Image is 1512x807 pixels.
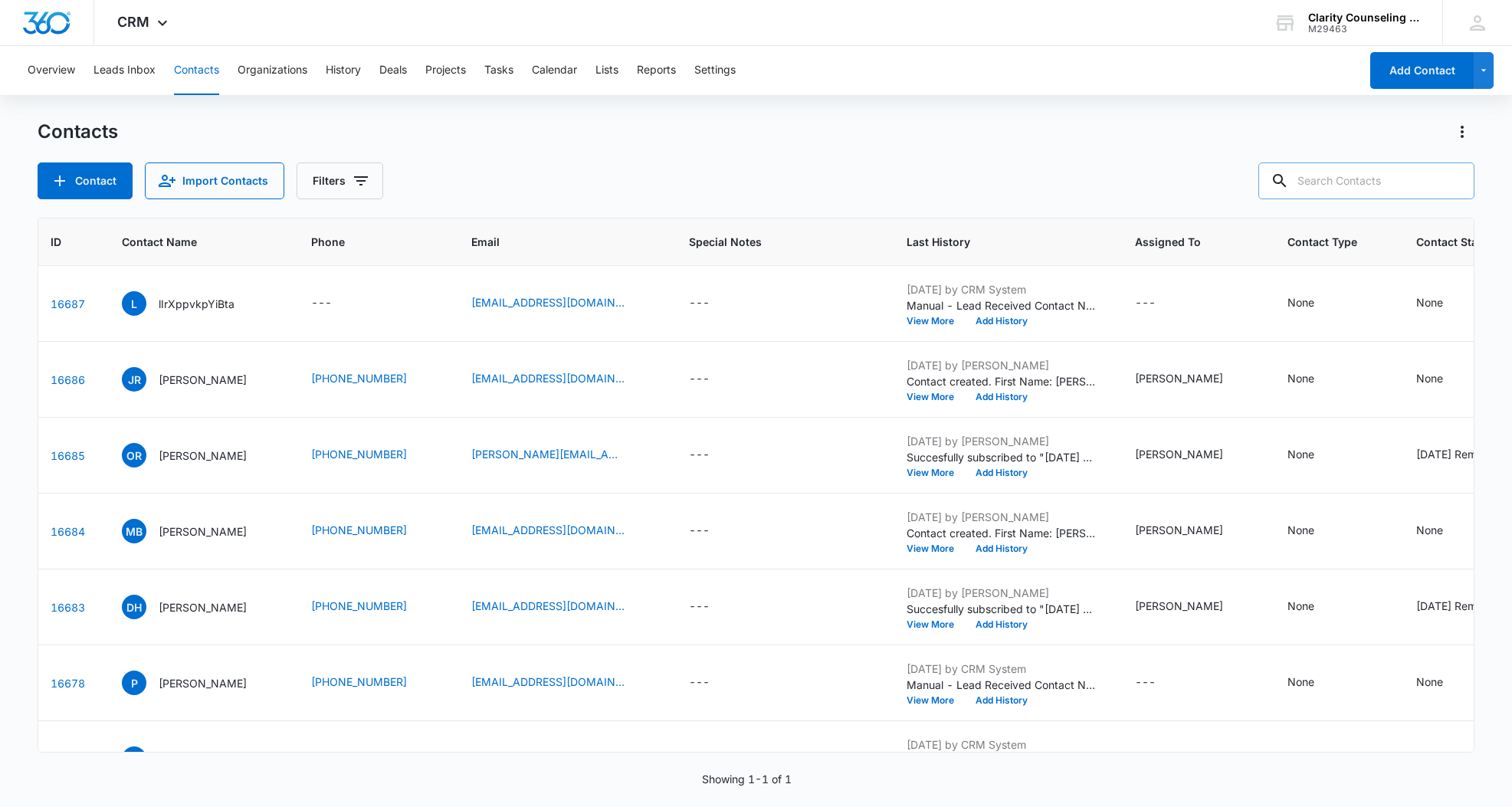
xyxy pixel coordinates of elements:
a: [PHONE_NUMBER] [311,522,407,538]
div: Assigned To - Morgan DiGirolamo - Select to Edit Field [1135,370,1251,389]
div: --- [689,370,710,389]
div: Email - ecanamime46@gmail.com - Select to Edit Field [471,294,652,313]
button: View More [907,544,965,553]
a: Navigate to contact details page for Olivia R. Leedham [51,449,85,462]
div: Special Notes - - Select to Edit Field [689,294,737,313]
span: Last History [907,234,1076,250]
button: View More [907,620,965,629]
div: [PERSON_NAME] [1135,446,1223,462]
div: Contact Name - Paula - Select to Edit Field [122,671,274,695]
div: Special Notes - Previously did therapy here. My anxiety has increased to a level where it can be ... [689,750,870,768]
p: Manual - Lead Received Contact Name: [PERSON_NAME] Phone: [PHONE_NUMBER] Email: [EMAIL_ADDRESS][D... [907,677,1098,693]
a: Navigate to contact details page for lIrXppvkpYiBta [51,297,85,310]
button: Add Contact [1370,52,1474,89]
div: [PERSON_NAME] [1135,598,1223,614]
a: [EMAIL_ADDRESS][DOMAIN_NAME] [471,522,625,538]
div: Email - waglockner@outlook.com - Select to Edit Field [471,750,652,768]
button: Add Contact [38,162,133,199]
div: Special Notes - - Select to Edit Field [689,598,737,616]
div: Email - maddisonbarber@me.com - Select to Edit Field [471,522,652,540]
p: Manual - Lead Received Contact Name: lIrXppvkpYiBta Email: [EMAIL_ADDRESS][DOMAIN_NAME] Lead Sour... [907,297,1098,313]
p: [DATE] by [PERSON_NAME] [907,357,1098,373]
a: [PHONE_NUMBER] [311,598,407,614]
button: Settings [694,46,736,95]
button: Calendar [532,46,577,95]
button: Import Contacts [145,162,284,199]
h1: Contacts [38,120,118,143]
div: Assigned To - - Select to Edit Field [1135,750,1183,768]
span: WG [122,746,146,771]
div: --- [1135,750,1156,768]
div: Special Notes - - Select to Edit Field [689,522,737,540]
div: [PERSON_NAME] [1135,522,1223,538]
div: Contact Name - Maddie Barber - Select to Edit Field [122,519,274,543]
a: [PHONE_NUMBER] [311,674,407,690]
div: Contact Type - None - Select to Edit Field [1287,522,1342,540]
div: account name [1308,11,1420,24]
div: None [1416,674,1443,690]
div: Phone - +1 (919) 602-6952 - Select to Edit Field [311,674,435,692]
p: [DATE] by CRM System [907,281,1098,297]
a: [PHONE_NUMBER] [311,446,407,462]
div: Contact Status - None - Select to Edit Field [1416,294,1471,313]
div: Email - daniellahallerman2@gmail.com - Select to Edit Field [471,598,652,616]
div: Contact Type - None - Select to Edit Field [1287,674,1342,692]
button: View More [907,696,965,705]
button: Add History [965,317,1038,326]
button: Actions [1450,120,1474,144]
div: Contact Status - None - Select to Edit Field [1416,522,1471,540]
div: Special Notes - - Select to Edit Field [689,446,737,464]
div: Assigned To - - Select to Edit Field [1135,294,1183,313]
div: Phone - (910) 232-8062 - Select to Edit Field [311,446,435,464]
button: View More [907,468,965,477]
button: View More [907,392,965,402]
div: Assigned To - Morgan DiGirolamo - Select to Edit Field [1135,598,1251,616]
div: Contact Type - None - Select to Edit Field [1287,598,1342,616]
div: --- [689,294,710,313]
div: Phone - - Select to Edit Field [311,294,359,313]
button: View More [907,317,965,326]
div: Contact Type - None - Select to Edit Field [1287,294,1342,313]
span: Contact Name [122,234,252,250]
div: [PERSON_NAME] [1135,370,1223,386]
p: [PERSON_NAME] [159,599,247,615]
button: Organizations [238,46,307,95]
span: Special Notes [689,234,848,250]
span: Contact Type [1287,234,1357,250]
div: Contact Name - Olivia R. Leedham - Select to Edit Field [122,443,274,467]
span: ID [51,234,63,250]
button: Add History [965,468,1038,477]
a: [EMAIL_ADDRESS][DOMAIN_NAME] [471,598,625,614]
div: None [1416,522,1443,538]
span: JR [122,367,146,392]
span: CRM [117,14,149,30]
button: Add History [965,620,1038,629]
div: Phone - (484) 624-9610 - Select to Edit Field [311,522,435,540]
span: DH [122,595,146,619]
p: lIrXppvkpYiBta [159,296,235,312]
span: OR [122,443,146,467]
span: l [122,291,146,316]
a: [PHONE_NUMBER] [311,370,407,386]
div: Assigned To - Morgan DiGirolamo - Select to Edit Field [1135,522,1251,540]
input: Search Contacts [1258,162,1474,199]
button: Tasks [484,46,513,95]
button: Projects [425,46,466,95]
div: Special Notes - - Select to Edit Field [689,370,737,389]
div: None [1287,598,1314,614]
button: Add History [965,696,1038,705]
div: None [1287,674,1314,690]
div: Email - o.r.leedham@gmail.com - Select to Edit Field [471,446,652,464]
p: [DATE] by CRM System [907,661,1098,677]
div: Contact Status - None - Select to Edit Field [1416,674,1471,692]
div: Contact Type - None - Select to Edit Field [1287,750,1342,768]
span: P [122,671,146,695]
a: [EMAIL_ADDRESS][DOMAIN_NAME] [471,750,625,766]
div: None [1287,522,1314,538]
p: [DATE] by [PERSON_NAME] [907,433,1098,449]
div: --- [689,446,710,464]
div: Contact Status - None - Select to Edit Field [1416,370,1471,389]
p: Succesfully subscribed to "[DATE] Reminder". [907,601,1098,617]
span: Assigned To [1135,234,1228,250]
div: None [1416,750,1443,766]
